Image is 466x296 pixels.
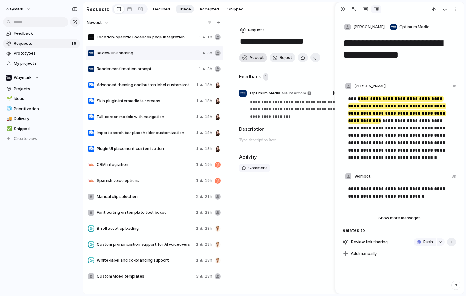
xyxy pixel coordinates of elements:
button: Waymark [3,4,34,14]
span: Newest [87,20,102,26]
span: 23h [205,241,212,248]
a: 🧊Prioritization [3,104,80,113]
span: Review link sharing [97,50,196,56]
button: Shipped [224,5,247,14]
span: Prototypes [14,50,78,56]
span: Custom pronunciation support for AI voiceovers [97,241,194,248]
span: Declined [153,6,170,12]
a: Projects [3,84,80,94]
span: 3h [207,66,212,72]
span: 16 [71,40,77,47]
span: 1 [196,82,199,88]
span: Ideas [14,96,78,102]
span: CRM integration [97,162,194,168]
span: Advanced theming and button label customization [97,82,194,88]
span: 1 [196,162,199,168]
span: via Intercom [282,90,306,96]
button: Add manually [340,249,379,258]
button: Comment [239,164,270,172]
span: Waymark [14,75,32,81]
span: 18h [205,98,212,104]
button: Newest [86,19,110,27]
span: Show more messages [378,215,421,221]
span: 18h [205,146,212,152]
span: Custom video templates [97,273,194,279]
span: 1 [196,178,199,184]
span: 21h [205,194,212,200]
button: Declined [150,5,173,14]
div: 🌱Ideas [3,94,80,103]
button: Triage [176,5,194,14]
span: 1 [199,34,201,40]
span: Delivery [14,116,78,122]
span: 1 [196,257,199,263]
h3: Relates to [343,227,456,233]
div: 🚚 [6,115,11,122]
div: 3h [452,83,456,89]
span: Triage [179,6,191,12]
a: My projects [3,59,80,68]
span: Wombot [354,173,371,179]
span: 23h [205,257,212,263]
span: Add manually [351,251,377,257]
span: 1 [196,98,199,104]
a: ✅Shipped [3,124,80,133]
span: 1 [196,114,199,120]
span: Requests [14,40,69,47]
a: Prototypes [3,49,80,58]
span: Shipped [227,6,243,12]
button: ✅ [6,126,12,132]
span: My projects [14,60,78,67]
span: 19h [205,178,212,184]
button: Waymark [3,73,80,82]
span: Create view [14,136,37,142]
span: Optimum Media [399,24,429,30]
a: via Intercom [281,90,312,97]
h2: Feedback [239,73,261,80]
span: 3h [207,50,212,56]
span: Reject [280,55,292,61]
span: 18h [205,82,212,88]
span: 1 [196,146,199,152]
button: 🧊 [6,106,12,112]
span: [PERSON_NAME] [354,83,386,89]
span: 1 [199,66,201,72]
span: Location-specific Facebook page integration [97,34,196,40]
span: 1 [199,50,201,56]
span: Render confirmation prompt [97,66,196,72]
button: Request [239,26,265,34]
span: 18h [205,130,212,136]
a: Feedback [3,29,80,38]
span: Skip plugin intermediate screens [97,98,194,104]
span: Accept [250,55,264,61]
span: Prioritization [14,106,78,112]
span: [PERSON_NAME] [353,24,385,30]
span: White-label and co-branding support [97,257,194,263]
span: Review link sharing [349,238,390,246]
button: Optimum Media [389,22,431,32]
span: 23h [205,225,212,232]
span: Feedback [14,30,78,37]
span: 1 [263,73,268,81]
span: B-roll asset uploading [97,225,194,232]
span: 3 [196,273,199,279]
span: Accepted [200,6,219,12]
button: Create view [3,134,80,143]
button: Accept [239,53,267,62]
span: Font editing on template text boxes [97,210,194,216]
span: Request [248,27,264,33]
div: 🌱 [6,95,11,102]
span: Projects [14,86,78,92]
a: 🚚Delivery [3,114,80,123]
span: Spanish voice options [97,178,194,184]
span: 1 [196,225,199,232]
span: Optimum Media [250,90,280,96]
button: Accepted [196,5,222,14]
span: Plugin UI placement customization [97,146,194,152]
span: 23h [205,273,212,279]
h2: Activity [239,154,257,161]
span: 1 [196,130,199,136]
